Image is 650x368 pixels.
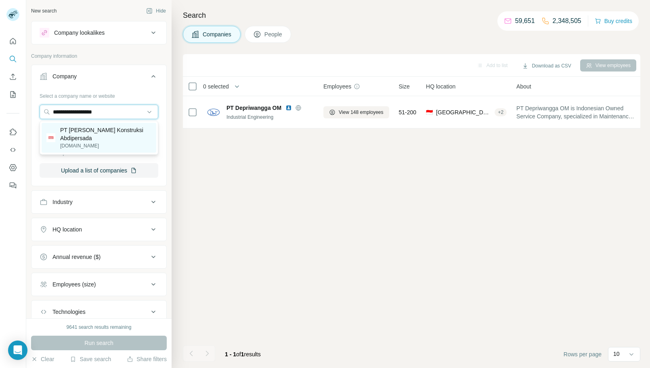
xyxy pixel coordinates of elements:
[515,16,535,26] p: 59,651
[31,192,166,212] button: Industry
[203,30,232,38] span: Companies
[52,280,96,288] div: Employees (size)
[31,355,54,363] button: Clear
[31,302,166,322] button: Technologies
[339,109,384,116] span: View 148 employees
[40,89,158,100] div: Select a company name or website
[516,82,531,90] span: About
[516,60,577,72] button: Download as CSV
[6,143,19,157] button: Use Surfe API
[6,87,19,102] button: My lists
[52,198,73,206] div: Industry
[426,82,455,90] span: HQ location
[241,351,244,357] span: 1
[31,220,166,239] button: HQ location
[6,178,19,193] button: Feedback
[264,30,283,38] span: People
[225,351,261,357] span: results
[285,105,292,111] img: LinkedIn logo
[436,108,491,116] span: [GEOGRAPHIC_DATA], Special capital Region of [GEOGRAPHIC_DATA], [GEOGRAPHIC_DATA]
[516,104,636,120] span: PT Depriwangga OM is Indonesian Owned Service Company, specialized in Maintenance and Operation s...
[52,225,82,233] div: HQ location
[31,23,166,42] button: Company lookalikes
[226,114,314,121] div: Industrial Engineering
[31,67,166,89] button: Company
[323,106,389,118] button: View 148 employees
[226,104,281,112] span: PT Depriwangga OM
[70,355,111,363] button: Save search
[52,253,101,261] div: Annual revenue ($)
[225,351,236,357] span: 1 - 1
[203,82,229,90] span: 0 selected
[60,126,151,142] p: PT [PERSON_NAME] Konstruksi Abdipersada
[31,247,166,267] button: Annual revenue ($)
[140,5,172,17] button: Hide
[399,82,410,90] span: Size
[6,125,19,139] button: Use Surfe on LinkedIn
[323,82,351,90] span: Employees
[183,10,640,21] h4: Search
[426,108,433,116] span: 🇮🇩
[6,69,19,84] button: Enrich CSV
[46,133,55,142] img: PT Jagat Konstruksi Abdipersada
[127,355,167,363] button: Share filters
[52,72,77,80] div: Company
[207,106,220,119] img: Logo of PT Depriwangga OM
[564,350,602,358] span: Rows per page
[553,16,581,26] p: 2,348,505
[595,15,632,27] button: Buy credits
[6,52,19,66] button: Search
[31,7,57,15] div: New search
[54,29,105,37] div: Company lookalikes
[40,163,158,178] button: Upload a list of companies
[31,53,167,60] p: Company information
[613,350,620,358] p: 10
[6,34,19,48] button: Quick start
[67,324,132,331] div: 9641 search results remaining
[495,109,507,116] div: + 2
[52,308,86,316] div: Technologies
[399,108,417,116] span: 51-200
[6,160,19,175] button: Dashboard
[236,351,241,357] span: of
[8,341,27,360] div: Open Intercom Messenger
[31,275,166,294] button: Employees (size)
[60,142,151,149] p: [DOMAIN_NAME]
